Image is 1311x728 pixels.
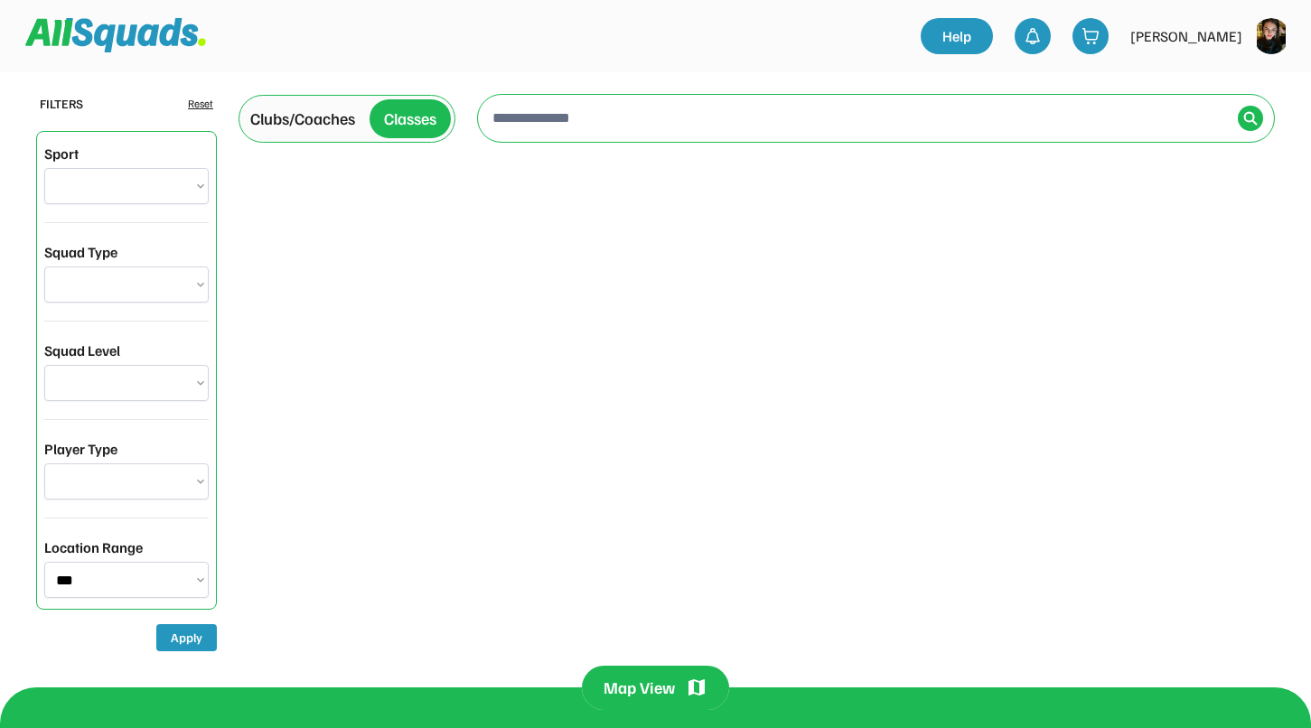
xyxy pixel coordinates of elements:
div: Map View [604,677,675,699]
img: bell-03%20%281%29.svg [1024,27,1042,45]
div: Player Type [44,438,117,460]
img: Squad%20Logo.svg [25,18,206,52]
div: FILTERS [40,94,83,113]
div: Location Range [44,537,143,558]
a: Help [921,18,993,54]
div: [PERSON_NAME] [1130,25,1242,47]
div: Sport [44,143,79,164]
div: Squad Level [44,340,120,361]
div: Squad Type [44,241,117,263]
div: Clubs/Coaches [250,107,355,131]
button: Apply [156,624,217,651]
img: https%3A%2F%2F94044dc9e5d3b3599ffa5e2d56a015ce.cdn.bubble.io%2Ff1731194368288x766737044788684200%... [1253,18,1289,54]
img: Icon%20%2838%29.svg [1243,111,1258,126]
div: Reset [188,96,213,112]
img: shopping-cart-01%20%281%29.svg [1082,27,1100,45]
div: Classes [384,107,436,131]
